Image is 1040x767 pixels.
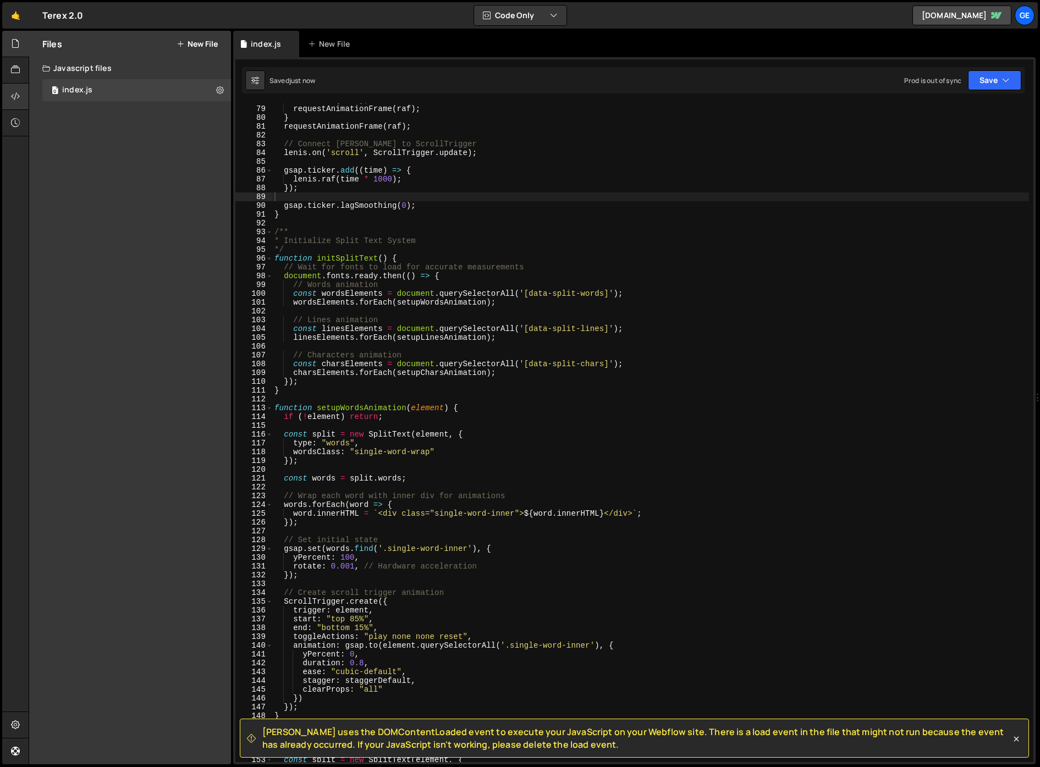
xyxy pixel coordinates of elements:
[235,632,273,641] div: 139
[235,588,273,597] div: 134
[235,210,273,219] div: 91
[42,9,83,22] div: Terex 2.0
[235,615,273,623] div: 137
[235,368,273,377] div: 109
[235,659,273,667] div: 142
[235,500,273,509] div: 124
[235,184,273,192] div: 88
[235,140,273,148] div: 83
[235,289,273,298] div: 100
[235,747,273,755] div: 152
[235,527,273,536] div: 127
[235,148,273,157] div: 84
[235,711,273,720] div: 148
[235,298,273,307] div: 101
[235,553,273,562] div: 130
[235,439,273,448] div: 117
[235,272,273,280] div: 98
[235,192,273,201] div: 89
[235,448,273,456] div: 118
[235,465,273,474] div: 120
[62,85,92,95] div: index.js
[235,254,273,263] div: 96
[235,377,273,386] div: 110
[235,571,273,580] div: 132
[235,131,273,140] div: 82
[235,580,273,588] div: 133
[235,104,273,113] div: 79
[474,5,566,25] button: Code Only
[29,57,231,79] div: Javascript files
[235,650,273,659] div: 141
[235,412,273,421] div: 114
[52,87,58,96] span: 0
[235,456,273,465] div: 119
[235,597,273,606] div: 135
[289,76,315,85] div: just now
[235,755,273,764] div: 153
[308,38,354,49] div: New File
[235,245,273,254] div: 95
[1015,5,1035,25] a: Ge
[235,421,273,430] div: 115
[235,483,273,492] div: 122
[235,474,273,483] div: 121
[235,113,273,122] div: 80
[235,641,273,650] div: 140
[235,307,273,316] div: 102
[235,404,273,412] div: 113
[235,395,273,404] div: 112
[235,703,273,711] div: 147
[235,738,273,747] div: 151
[2,2,29,29] a: 🤙
[235,157,273,166] div: 85
[235,236,273,245] div: 94
[269,76,315,85] div: Saved
[235,509,273,518] div: 125
[235,676,273,685] div: 144
[912,5,1011,25] a: [DOMAIN_NAME]
[235,544,273,553] div: 129
[235,623,273,632] div: 138
[235,720,273,729] div: 149
[235,606,273,615] div: 136
[42,38,62,50] h2: Files
[235,166,273,175] div: 86
[968,70,1021,90] button: Save
[235,324,273,333] div: 104
[904,76,961,85] div: Prod is out of sync
[235,667,273,676] div: 143
[235,219,273,228] div: 92
[235,536,273,544] div: 128
[251,38,281,49] div: index.js
[235,685,273,694] div: 145
[42,79,231,101] div: index.js
[235,694,273,703] div: 146
[235,280,273,289] div: 99
[262,726,1011,751] span: [PERSON_NAME] uses the DOMContentLoaded event to execute your JavaScript on your Webflow site. Th...
[235,201,273,210] div: 90
[235,492,273,500] div: 123
[177,40,218,48] button: New File
[235,360,273,368] div: 108
[235,729,273,738] div: 150
[235,351,273,360] div: 107
[235,562,273,571] div: 131
[235,316,273,324] div: 103
[235,175,273,184] div: 87
[235,333,273,342] div: 105
[235,228,273,236] div: 93
[235,386,273,395] div: 111
[235,342,273,351] div: 106
[235,122,273,131] div: 81
[235,263,273,272] div: 97
[235,518,273,527] div: 126
[235,430,273,439] div: 116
